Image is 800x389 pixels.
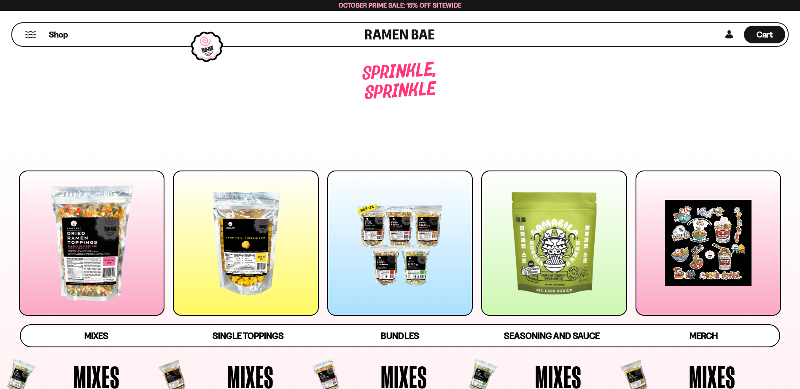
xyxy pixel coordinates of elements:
[49,29,68,40] span: Shop
[339,1,462,9] span: October Prime Sale: 15% off Sitewide
[504,330,600,341] span: Seasoning and Sauce
[381,330,419,341] span: Bundles
[757,29,773,40] span: Cart
[324,325,476,346] a: Bundles
[690,330,718,341] span: Merch
[21,325,172,346] a: Mixes
[744,23,785,46] div: Cart
[476,325,628,346] a: Seasoning and Sauce
[172,325,324,346] a: Single Toppings
[84,330,108,341] span: Mixes
[25,31,36,38] button: Mobile Menu Trigger
[213,330,284,341] span: Single Toppings
[628,325,779,346] a: Merch
[49,26,68,43] a: Shop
